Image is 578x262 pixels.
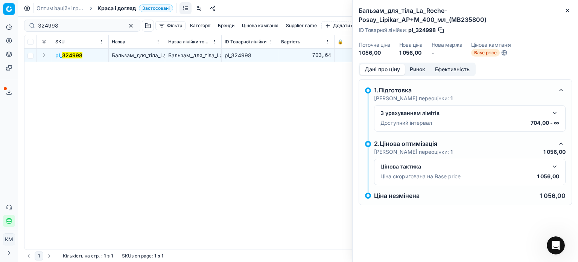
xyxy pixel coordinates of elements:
strong: 1 [450,95,453,101]
mark: 324998 [62,52,82,58]
button: 1 [35,251,43,260]
span: ID Товарної лінійки [225,39,266,45]
span: Краса і догляд [97,5,136,12]
div: Бальзам_для_тіла_La_Roche-Posay_Lipikar_AP+M_400_мл_(MB235800) [168,52,218,59]
button: Фільтр [155,21,186,30]
strong: 1 [161,253,163,259]
dt: Нова ціна [399,42,423,47]
button: Go to previous page [24,251,33,260]
span: Бальзам_для_тіла_La_Roche-Posay_Lipikar_AP+M_400_мл_(MB235800) [112,52,292,58]
span: Кількість на стр. [63,253,100,259]
div: Цінова тактика [380,163,547,170]
strong: 1 [111,253,113,259]
span: SKU [55,39,65,45]
span: Вартість [281,39,300,45]
h2: Бальзам_для_тіла_La_Roche-Posay_Lipikar_AP+M_400_мл_(MB235800) [359,6,572,24]
button: Додати фільтр [321,21,369,30]
div: pl_324998 [225,52,275,59]
span: pl_324998 [408,26,436,34]
div: З урахуванням лімітів [380,109,547,117]
dt: Поточна ціна [359,42,390,47]
p: 1 056,00 [540,193,566,199]
button: pl_324998 [55,52,82,59]
button: Supplier name [283,21,320,30]
span: pl_ [55,52,82,59]
nav: pagination [24,251,54,260]
button: Бренди [215,21,237,30]
strong: 1 [154,253,156,259]
button: Цінова кампанія [239,21,281,30]
dt: Нова маржа [432,42,462,47]
p: 704,00 - ∞ [531,119,559,127]
button: КM [3,233,15,245]
dt: Цінова кампанія [471,42,511,47]
div: 703,64 [281,52,331,59]
div: : [63,253,113,259]
p: Ціна незмінена [374,193,420,199]
div: 2.Цінова оптимізація [374,139,554,148]
span: SKUs on page : [122,253,153,259]
button: Ефективність [430,64,475,75]
button: Expand [40,51,49,60]
iframe: Intercom live chat [547,236,565,254]
p: Ціна скоригована на Base price [380,173,461,180]
span: ID Товарної лінійки : [359,28,407,33]
span: Base price [471,49,500,57]
span: Застосовані [139,5,173,12]
p: 1 056,00 [537,173,559,180]
input: Пошук по SKU або назві [38,22,120,29]
dd: 1 056,00 [399,49,423,57]
span: КM [3,234,15,245]
p: Доступний інтервал [380,119,432,127]
a: Оптимізаційні групи [37,5,85,12]
span: Назва лінійки товарів [168,39,211,45]
strong: з [158,253,160,259]
button: Ринок [405,64,430,75]
button: Expand all [40,37,49,46]
p: [PERSON_NAME] переоцінки: [374,148,453,156]
p: [PERSON_NAME] переоцінки: [374,95,453,102]
span: 🔒 [338,39,343,45]
dd: 1 056,00 [359,49,390,57]
p: 1 056,00 [543,148,566,156]
button: Категорії [187,21,213,30]
dd: - [432,49,462,57]
strong: з [107,253,110,259]
nav: breadcrumb [37,5,173,12]
strong: 1 [450,149,453,155]
strong: 1 [104,253,106,259]
span: Назва [112,39,125,45]
button: Дані про ціну [360,64,405,75]
span: Краса і доглядЗастосовані [97,5,173,12]
div: 1.Підготовка [374,86,554,95]
button: Go to next page [45,251,54,260]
